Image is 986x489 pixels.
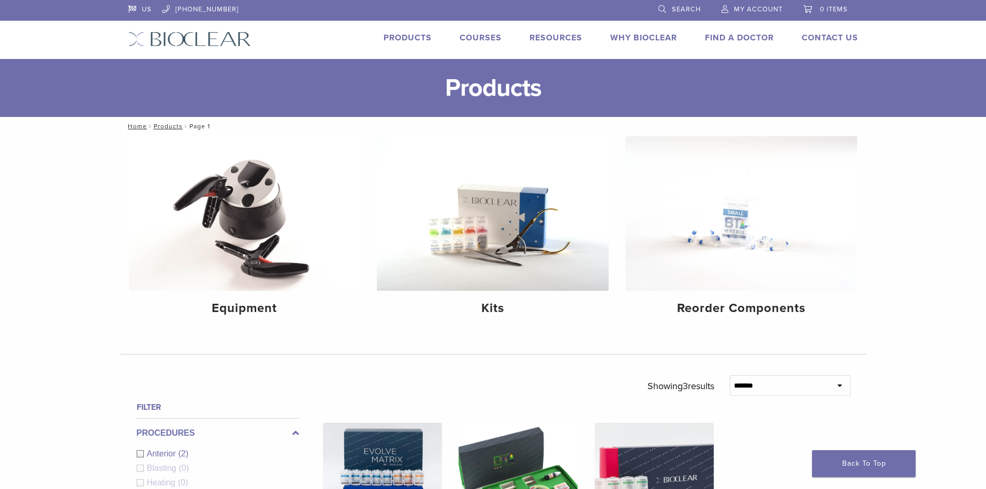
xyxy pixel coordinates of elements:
[128,32,251,47] img: Bioclear
[820,5,848,13] span: 0 items
[178,478,188,487] span: (0)
[125,123,147,130] a: Home
[179,449,189,458] span: (2)
[634,299,849,318] h4: Reorder Components
[147,478,178,487] span: Heating
[377,136,609,324] a: Kits
[137,427,299,439] label: Procedures
[183,124,189,129] span: /
[812,450,916,477] a: Back To Top
[625,136,857,324] a: Reorder Components
[179,464,189,472] span: (0)
[625,136,857,291] img: Reorder Components
[137,299,352,318] h4: Equipment
[129,136,361,291] img: Equipment
[384,33,432,43] a: Products
[147,124,154,129] span: /
[377,136,609,291] img: Kits
[683,380,688,392] span: 3
[460,33,502,43] a: Courses
[154,123,183,130] a: Products
[705,33,774,43] a: Find A Doctor
[385,299,600,318] h4: Kits
[129,136,361,324] a: Equipment
[137,401,299,413] h4: Filter
[802,33,858,43] a: Contact Us
[529,33,582,43] a: Resources
[147,464,179,472] span: Blasting
[121,117,866,136] nav: Page 1
[647,375,714,397] p: Showing results
[734,5,783,13] span: My Account
[610,33,677,43] a: Why Bioclear
[672,5,701,13] span: Search
[147,449,179,458] span: Anterior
